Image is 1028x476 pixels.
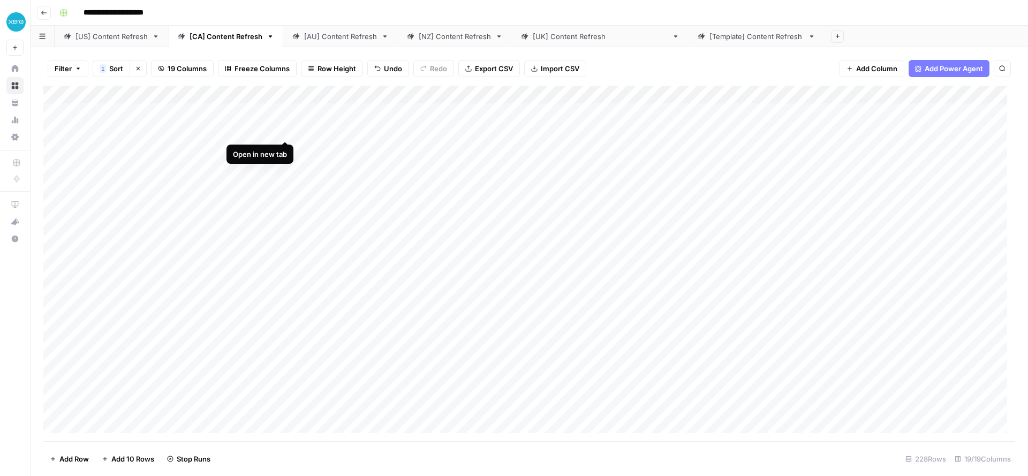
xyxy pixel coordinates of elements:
span: Import CSV [541,63,579,74]
button: Freeze Columns [218,60,297,77]
span: 19 Columns [168,63,207,74]
button: Add 10 Rows [95,450,161,467]
span: Export CSV [475,63,513,74]
button: 1Sort [93,60,130,77]
div: [Template] Content Refresh [709,31,804,42]
button: Row Height [301,60,363,77]
span: Redo [430,63,447,74]
span: Sort [109,63,123,74]
a: [NZ] Content Refresh [398,26,512,47]
div: 1 [100,64,106,73]
button: Stop Runs [161,450,217,467]
a: [US] Content Refresh [55,26,169,47]
div: [US] Content Refresh [75,31,148,42]
span: Row Height [318,63,356,74]
img: XeroOps Logo [6,12,26,32]
button: 19 Columns [151,60,214,77]
button: Workspace: XeroOps [6,9,24,35]
a: Usage [6,111,24,129]
button: What's new? [6,213,24,230]
a: [[GEOGRAPHIC_DATA]] Content Refresh [512,26,689,47]
a: [Template] Content Refresh [689,26,825,47]
button: Add Column [840,60,904,77]
div: What's new? [7,214,23,230]
div: [AU] Content Refresh [304,31,377,42]
a: Home [6,60,24,77]
button: Add Power Agent [909,60,989,77]
a: [AU] Content Refresh [283,26,398,47]
span: Freeze Columns [235,63,290,74]
span: Add Power Agent [925,63,983,74]
span: Filter [55,63,72,74]
div: [NZ] Content Refresh [419,31,491,42]
div: 19/19 Columns [950,450,1015,467]
a: Browse [6,77,24,94]
span: Add Row [59,454,89,464]
div: [[GEOGRAPHIC_DATA]] Content Refresh [533,31,668,42]
button: Filter [48,60,88,77]
span: Undo [384,63,402,74]
span: Add Column [856,63,897,74]
span: Add 10 Rows [111,454,154,464]
div: Open in new tab [233,149,287,160]
div: [CA] Content Refresh [190,31,262,42]
span: 1 [101,64,104,73]
div: 228 Rows [901,450,950,467]
a: [CA] Content Refresh [169,26,283,47]
button: Redo [413,60,454,77]
button: Export CSV [458,60,520,77]
a: AirOps Academy [6,196,24,213]
button: Help + Support [6,230,24,247]
span: Stop Runs [177,454,210,464]
button: Add Row [43,450,95,467]
button: Undo [367,60,409,77]
a: Your Data [6,94,24,111]
a: Settings [6,129,24,146]
button: Import CSV [524,60,586,77]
